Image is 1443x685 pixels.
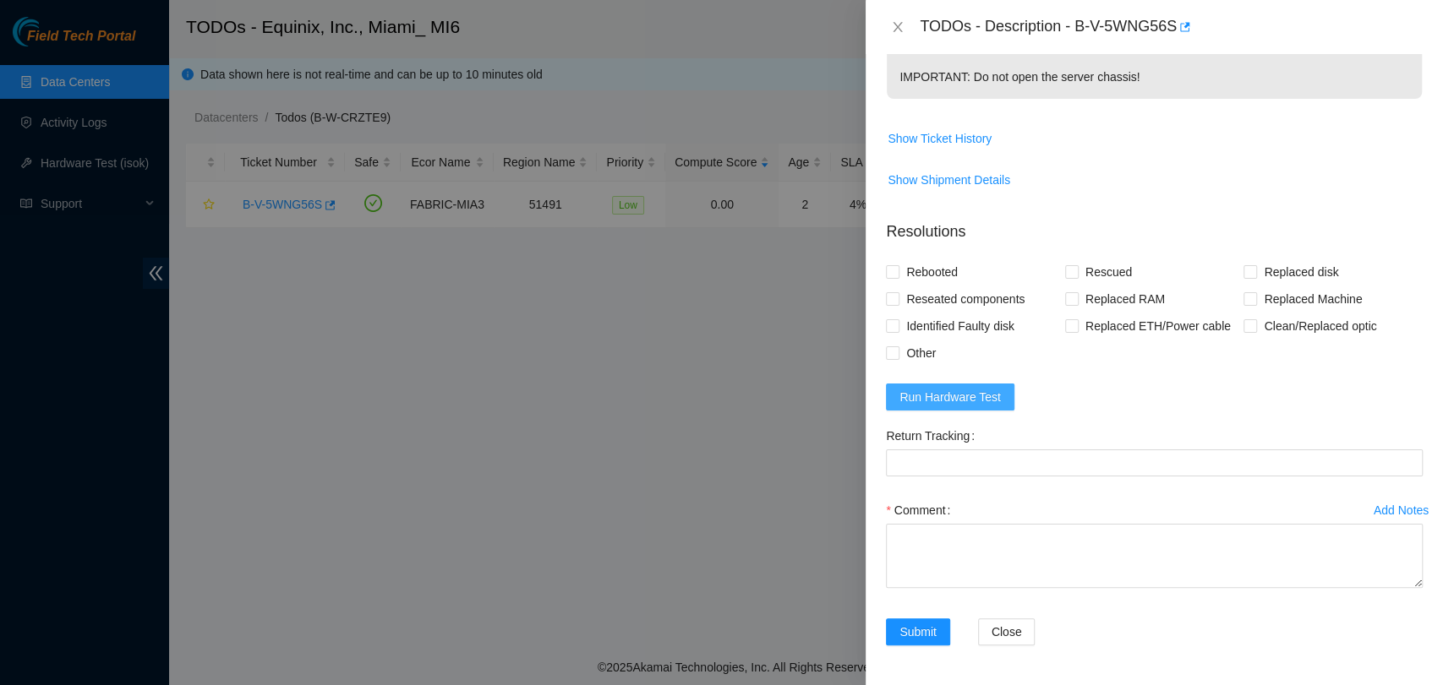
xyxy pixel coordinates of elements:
[888,129,992,148] span: Show Ticket History
[886,422,981,449] label: Return Tracking
[899,622,937,641] span: Submit
[899,388,1001,406] span: Run Hardware Test
[1374,504,1429,516] div: Add Notes
[886,19,910,35] button: Close
[1079,258,1139,285] span: Rescued
[886,618,950,645] button: Submit
[1257,313,1383,340] span: Clean/Replaced optic
[1079,313,1238,340] span: Replaced ETH/Power cable
[1257,285,1369,313] span: Replaced Machine
[1079,285,1172,313] span: Replaced RAM
[888,171,1010,189] span: Show Shipment Details
[886,383,1014,410] button: Run Hardware Test
[886,449,1423,476] input: Return Tracking
[887,166,1011,193] button: Show Shipment Details
[920,14,1423,41] div: TODOs - Description - B-V-5WNG56S
[886,524,1423,588] textarea: Comment
[899,258,965,285] span: Rebooted
[1373,497,1429,524] button: Add Notes
[891,20,905,34] span: close
[899,313,1021,340] span: Identified Faulty disk
[886,207,1423,243] p: Resolutions
[899,285,1031,313] span: Reseated components
[887,125,992,152] button: Show Ticket History
[886,497,957,524] label: Comment
[992,622,1022,641] span: Close
[899,340,943,367] span: Other
[978,618,1036,645] button: Close
[1257,258,1345,285] span: Replaced disk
